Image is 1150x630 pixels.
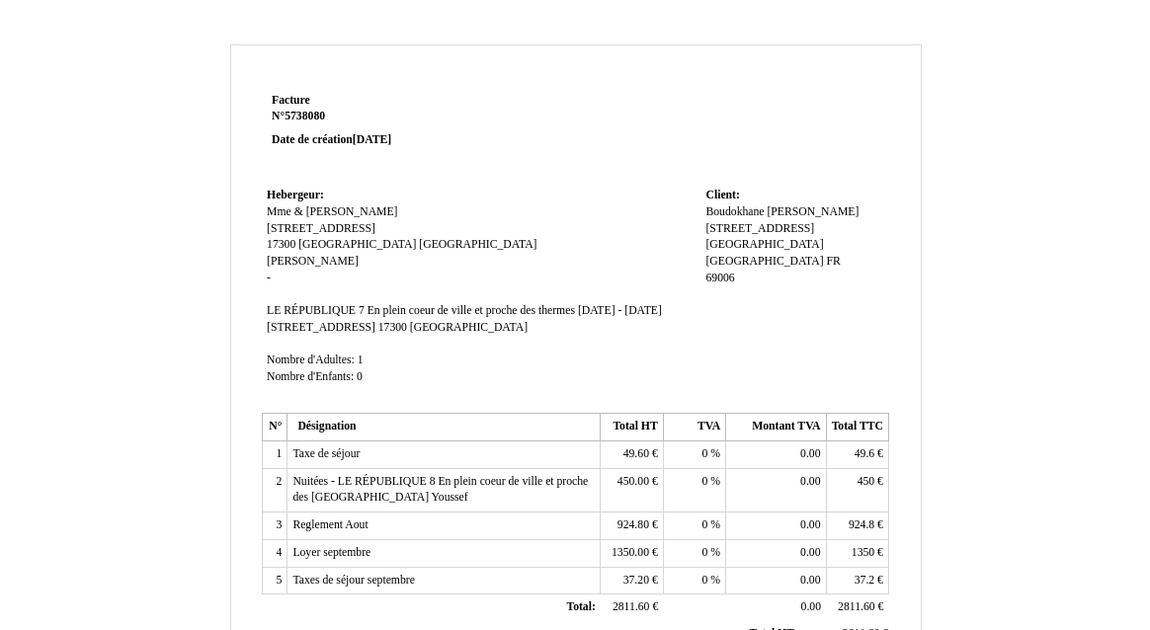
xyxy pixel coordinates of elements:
td: € [826,468,888,512]
span: 0.00 [800,518,820,531]
span: [DATE] [353,133,391,146]
span: Nombre d'Enfants: [267,370,354,383]
span: 5738080 [285,110,325,122]
td: % [663,539,725,567]
span: Mme & [PERSON_NAME] [267,205,397,218]
span: 0.00 [801,600,821,613]
span: 49.6 [855,447,874,460]
span: Reglement Aout [292,518,368,531]
th: N° [263,414,287,441]
span: 0.00 [800,546,820,559]
td: € [601,567,663,594]
span: [GEOGRAPHIC_DATA] [705,255,823,268]
span: Hebergeur: [267,189,324,201]
td: % [663,468,725,512]
span: 17300 [267,238,295,251]
td: € [826,539,888,567]
td: € [601,594,663,622]
span: 0 [702,475,708,488]
strong: Date de création [272,133,391,146]
span: [GEOGRAPHIC_DATA] [410,321,528,334]
span: 0 [702,574,708,587]
span: [GEOGRAPHIC_DATA] [298,238,416,251]
span: Facture [272,94,310,107]
span: 1 [358,354,364,366]
span: [PERSON_NAME] [267,255,359,268]
td: € [826,512,888,540]
span: - [267,272,271,284]
span: Taxe de séjour [292,447,360,460]
span: 17300 [378,321,407,334]
span: 0 [702,447,708,460]
span: Client: [705,189,739,201]
td: % [663,512,725,540]
span: [STREET_ADDRESS] [267,222,375,235]
span: [DATE] - [DATE] [578,304,662,317]
span: Total: [566,600,595,613]
span: 1350 [852,546,874,559]
td: 2 [263,468,287,512]
span: Loyer septembre [292,546,370,559]
span: 69006 [705,272,734,284]
th: TVA [663,414,725,441]
span: Nombre d'Adultes: [267,354,355,366]
td: 4 [263,539,287,567]
span: 0 [702,546,708,559]
span: 924.8 [849,518,874,531]
td: % [663,567,725,594]
span: 0.00 [800,574,820,587]
td: € [601,468,663,512]
span: [PERSON_NAME] [767,205,859,218]
span: [GEOGRAPHIC_DATA] [419,238,536,251]
span: Boudokhane [705,205,764,218]
span: 0.00 [800,475,820,488]
span: 37.20 [623,574,649,587]
span: Taxes de séjour septembre [292,574,414,587]
span: 2811.60 [613,600,650,613]
span: [STREET_ADDRESS] [267,321,375,334]
td: € [601,512,663,540]
td: € [601,441,663,469]
th: Montant TVA [726,414,826,441]
span: 49.60 [623,447,649,460]
span: FR [827,255,841,268]
span: LE RÉPUBLIQUE 7 En plein coeur de ville et proche des thermes [267,304,575,317]
span: Nuitées - LE RÉPUBLIQUE 8 En plein coeur de ville et proche des [GEOGRAPHIC_DATA] Youssef [292,475,588,505]
span: 0 [702,518,708,531]
td: 5 [263,567,287,594]
strong: N° [272,109,508,124]
span: 1350.00 [612,546,649,559]
td: € [826,441,888,469]
span: 0.00 [800,447,820,460]
span: 37.2 [855,574,874,587]
td: € [826,594,888,622]
span: 450 [858,475,875,488]
th: Total TTC [826,414,888,441]
td: 3 [263,512,287,540]
th: Désignation [287,414,601,441]
td: % [663,441,725,469]
span: 924.80 [617,518,649,531]
span: 0 [357,370,363,383]
span: [STREET_ADDRESS][GEOGRAPHIC_DATA] [705,222,823,252]
td: 1 [263,441,287,469]
td: € [826,567,888,594]
span: 450.00 [617,475,649,488]
td: € [601,539,663,567]
span: 2811.60 [838,600,875,613]
th: Total HT [601,414,663,441]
